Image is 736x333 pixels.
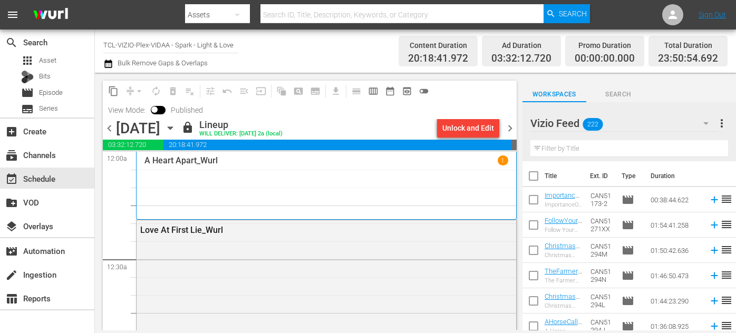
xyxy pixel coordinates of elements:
span: Search [559,4,587,23]
span: Episode [39,87,63,98]
div: Content Duration [408,38,468,53]
td: CAN51294N [586,263,617,288]
span: Published [166,106,208,114]
th: Title [545,161,584,191]
span: Create Series Block [307,83,324,100]
span: Episode [622,219,634,231]
span: reorder [720,319,733,332]
span: more_vert [715,117,728,130]
span: Loop Content [148,83,164,100]
span: Month Calendar View [382,83,399,100]
span: 00:09:05.308 [511,140,517,150]
span: Search [5,36,18,49]
span: Schedule [5,173,18,185]
span: chevron_right [503,122,517,135]
td: 01:44:23.290 [646,288,704,314]
span: Episode [622,244,634,257]
a: FollowYourHeart99_Wurl [545,217,582,240]
span: Create Search Block [290,83,307,100]
span: Update Metadata from Key Asset [253,83,269,100]
div: Christmas Cupcakes [545,302,583,309]
a: TheFarmerAndTheBelle_SavingSantaland_Wurl [545,267,582,299]
span: calendar_view_week_outlined [368,86,379,96]
span: reorder [720,218,733,231]
div: Vizio Feed [530,109,719,138]
span: Select an event to delete [164,83,181,100]
span: View Backup [399,83,415,100]
td: 01:54:41.258 [646,212,704,238]
span: Customize Events [198,81,219,101]
div: Bits [21,71,34,83]
span: 03:32:12.720 [491,53,551,65]
span: menu [6,8,19,21]
span: Remove Gaps & Overlaps [122,83,148,100]
span: Fill episodes with ad slates [236,83,253,100]
span: Episode [622,193,634,206]
svg: Add to Schedule [709,244,720,256]
span: Series [21,103,34,115]
span: Week Calendar View [365,83,382,100]
span: 00:00:00.000 [575,53,635,65]
span: Asset [21,54,34,67]
span: Search [586,89,651,100]
span: Episode [21,86,34,99]
span: View Mode: [103,106,151,114]
div: WILL DELIVER: [DATE] 2a (local) [199,131,283,138]
img: ans4CAIJ8jUAAAAAAAAAAAAAAAAAAAAAAAAgQb4GAAAAAAAAAAAAAAAAAAAAAAAAJMjXAAAAAAAAAAAAAAAAAAAAAAAAgAT5G... [25,3,76,27]
span: 24 hours Lineup View is OFF [415,83,432,100]
div: Lineup [199,119,283,131]
div: Ad Duration [491,38,551,53]
span: reorder [720,193,733,205]
a: ChristmasCupcakes_Wurl [545,292,580,316]
span: toggle_off [419,86,429,96]
span: preview_outlined [402,86,412,96]
div: Follow Your Heart [545,227,583,233]
span: movie [622,320,634,332]
span: Ingestion [5,269,18,281]
span: reorder [720,294,733,307]
div: The Farmer and the Belle – Saving Santaland [545,277,583,284]
td: CAN51294M [586,238,617,263]
span: Automation [5,245,18,258]
span: reorder [720,269,733,281]
span: VOD [5,197,18,209]
span: date_range_outlined [385,86,395,96]
span: Create [5,125,18,138]
a: Sign Out [699,11,726,19]
span: 20:18:41.972 [408,53,468,65]
span: Workspaces [522,89,587,100]
svg: Add to Schedule [709,270,720,281]
th: Duration [644,161,708,191]
button: Unlock and Edit [437,119,499,138]
svg: Add to Schedule [709,194,720,205]
span: reorder [720,243,733,256]
span: Episode [622,295,634,307]
span: Download as CSV [324,81,344,101]
svg: Add to Schedule [709,320,720,332]
span: Copy Lineup [105,83,122,100]
div: Unlock and Edit [442,119,494,138]
p: 1 [501,157,505,164]
svg: Add to Schedule [709,295,720,307]
p: A Heart Apart_Wurl [144,155,218,165]
span: Refresh All Search Blocks [269,81,290,101]
div: Love At First Lie_Wurl [140,225,457,235]
span: Reports [5,292,18,305]
div: Total Duration [658,38,718,53]
span: Asset [39,55,56,66]
span: Revert to Primary Episode [219,83,236,100]
td: CAN51173-2 [586,187,617,212]
span: Channels [5,149,18,162]
button: Search [544,4,590,23]
span: 03:32:12.720 [103,140,163,150]
span: Bits [39,71,51,82]
span: content_copy [108,86,119,96]
button: more_vert [715,111,728,136]
td: 01:46:50.473 [646,263,704,288]
div: Christmas Harmony [545,252,583,259]
span: Clear Lineup [181,83,198,100]
span: 20:18:41.972 [163,140,511,150]
svg: Add to Schedule [709,219,720,231]
div: [DATE] [116,120,160,137]
span: movie [622,269,634,282]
